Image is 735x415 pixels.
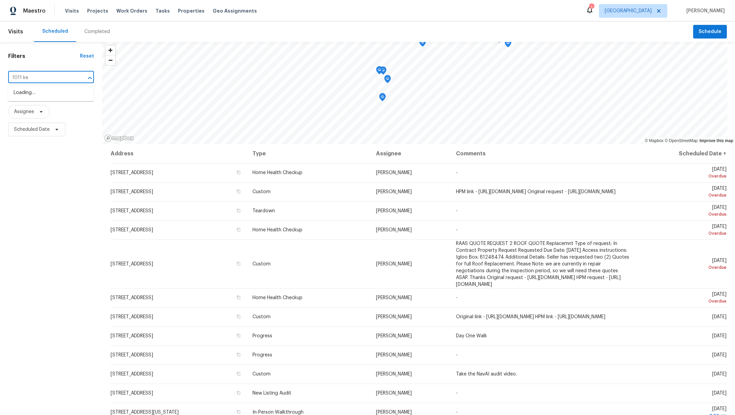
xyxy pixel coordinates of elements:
[451,144,636,163] th: Comments
[700,138,733,143] a: Improve this map
[42,28,68,35] div: Scheduled
[456,295,458,300] span: -
[23,7,46,14] span: Maestro
[456,209,458,213] span: -
[252,170,303,175] span: Home Health Checkup
[116,7,147,14] span: Work Orders
[376,372,412,376] span: [PERSON_NAME]
[641,224,726,237] span: [DATE]
[235,313,242,320] button: Copy Address
[252,372,271,376] span: Custom
[235,409,242,415] button: Copy Address
[456,189,616,194] span: HPM link - [URL][DOMAIN_NAME] Original request - [URL][DOMAIN_NAME]
[8,53,80,60] h1: Filters
[8,84,94,101] div: Loading…
[641,192,726,199] div: Overdue
[235,188,242,195] button: Copy Address
[712,334,726,338] span: [DATE]
[712,372,726,376] span: [DATE]
[376,314,412,319] span: [PERSON_NAME]
[641,205,726,218] span: [DATE]
[376,410,412,415] span: [PERSON_NAME]
[376,262,412,266] span: [PERSON_NAME]
[693,25,727,39] button: Schedule
[684,7,725,14] span: [PERSON_NAME]
[371,144,451,163] th: Assignee
[376,189,412,194] span: [PERSON_NAME]
[376,334,412,338] span: [PERSON_NAME]
[456,334,487,338] span: Day One Walk
[105,45,115,55] button: Zoom in
[419,39,426,49] div: Map marker
[252,228,303,232] span: Home Health Checkup
[376,170,412,175] span: [PERSON_NAME]
[8,73,75,83] input: Search for an address...
[252,410,304,415] span: In-Person Walkthrough
[235,371,242,377] button: Copy Address
[456,170,458,175] span: -
[456,314,605,319] span: Original link - [URL][DOMAIN_NAME] HPM link - [URL][DOMAIN_NAME]
[178,7,205,14] span: Properties
[456,372,517,376] span: Take the NavAI audit video.
[589,4,594,11] div: 1
[641,264,726,271] div: Overdue
[456,391,458,396] span: -
[235,352,242,358] button: Copy Address
[14,126,50,133] span: Scheduled Date
[111,334,153,338] span: [STREET_ADDRESS]
[641,211,726,218] div: Overdue
[641,173,726,180] div: Overdue
[641,298,726,305] div: Overdue
[376,66,383,77] div: Map marker
[712,353,726,357] span: [DATE]
[111,295,153,300] span: [STREET_ADDRESS]
[111,410,179,415] span: [STREET_ADDRESS][US_STATE]
[252,334,272,338] span: Progress
[111,391,153,396] span: [STREET_ADDRESS]
[252,353,272,357] span: Progress
[235,227,242,233] button: Copy Address
[635,144,727,163] th: Scheduled Date ↑
[699,28,721,36] span: Schedule
[252,209,275,213] span: Teardown
[84,28,110,35] div: Completed
[376,209,412,213] span: [PERSON_NAME]
[252,314,271,319] span: Custom
[641,258,726,271] span: [DATE]
[376,295,412,300] span: [PERSON_NAME]
[235,390,242,396] button: Copy Address
[8,24,23,39] span: Visits
[376,353,412,357] span: [PERSON_NAME]
[645,138,664,143] a: Mapbox
[456,410,458,415] span: -
[111,209,153,213] span: [STREET_ADDRESS]
[235,207,242,214] button: Copy Address
[65,7,79,14] span: Visits
[235,261,242,267] button: Copy Address
[105,55,115,65] button: Zoom out
[252,391,291,396] span: New Listing Audit
[111,189,153,194] span: [STREET_ADDRESS]
[156,9,170,13] span: Tasks
[641,230,726,237] div: Overdue
[456,241,629,287] span: RAAS QUOTE REQUEST 2 ROOF QUOTE Replacemnt Type of request: In Contract Property Request Requeste...
[111,372,153,376] span: [STREET_ADDRESS]
[111,228,153,232] span: [STREET_ADDRESS]
[247,144,371,163] th: Type
[376,391,412,396] span: [PERSON_NAME]
[85,73,95,83] button: Close
[110,144,247,163] th: Address
[104,134,134,142] a: Mapbox homepage
[235,333,242,339] button: Copy Address
[605,7,652,14] span: [GEOGRAPHIC_DATA]
[80,53,94,60] div: Reset
[379,93,386,104] div: Map marker
[712,314,726,319] span: [DATE]
[102,42,728,144] canvas: Map
[456,353,458,357] span: -
[665,138,698,143] a: OpenStreetMap
[252,262,271,266] span: Custom
[111,262,153,266] span: [STREET_ADDRESS]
